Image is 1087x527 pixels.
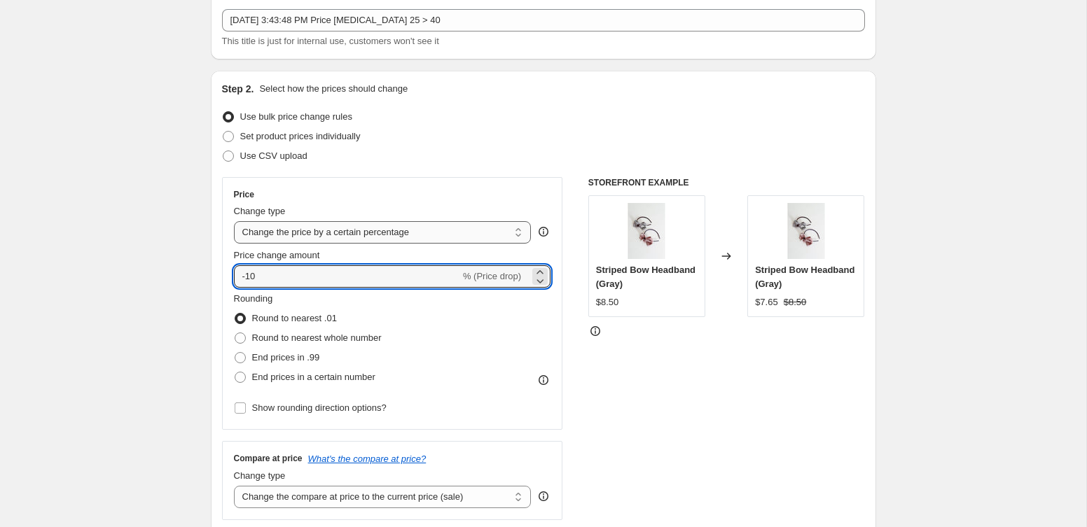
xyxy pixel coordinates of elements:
[308,454,427,464] button: What's the compare at price?
[234,250,320,260] span: Price change amount
[463,271,521,281] span: % (Price drop)
[234,189,254,200] h3: Price
[536,225,551,239] div: help
[755,265,854,289] span: Striped Bow Headband (Gray)
[234,470,286,481] span: Change type
[755,295,778,309] div: $7.65
[259,82,408,96] p: Select how the prices should change
[222,82,254,96] h2: Step 2.
[252,352,320,363] span: End prices in .99
[596,295,619,309] div: $8.50
[234,293,273,304] span: Rounding
[252,402,387,413] span: Show rounding direction options?
[240,131,361,141] span: Set product prices individually
[234,265,460,288] input: -15
[588,177,865,188] h6: STOREFRONT EXAMPLE
[252,332,382,343] span: Round to nearest whole number
[234,206,286,216] span: Change type
[240,150,307,161] span: Use CSV upload
[536,489,551,503] div: help
[222,9,865,31] input: 30% off holiday sale
[596,265,695,289] span: Striped Bow Headband (Gray)
[618,203,674,259] img: maelirose-fwh17-2y06_80x.jpg
[234,453,303,464] h3: Compare at price
[778,203,834,259] img: maelirose-fwh17-2y06_80x.jpg
[784,295,807,309] strike: $8.50
[240,111,352,122] span: Use bulk price change rules
[252,313,337,323] span: Round to nearest .01
[252,372,375,382] span: End prices in a certain number
[222,36,439,46] span: This title is just for internal use, customers won't see it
